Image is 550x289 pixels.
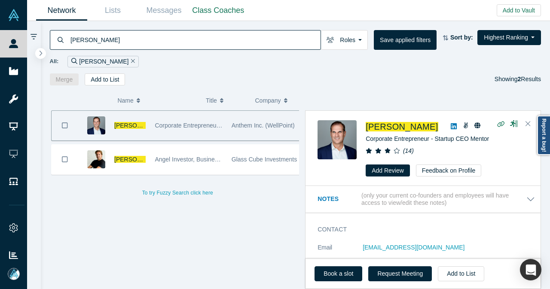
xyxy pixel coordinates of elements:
span: Results [518,76,541,82]
a: [PERSON_NAME] [366,122,438,131]
button: Bookmark [52,111,78,140]
span: Glass Cube Investments [232,156,297,163]
i: ( 14 ) [403,147,414,154]
strong: Sort by: [450,34,473,41]
img: Christian Busch's Profile Image [318,120,357,159]
button: Add to List [438,266,484,281]
span: Angel Investor, Business Accelerator [155,156,252,163]
button: Bookmark [52,145,78,174]
span: Corporate Entrepreneur - Startup CEO Mentor [366,135,489,142]
button: Add to List [85,73,125,85]
strong: 2 [518,76,521,82]
dt: Email [318,243,363,261]
a: Lists [87,0,138,21]
button: Highest Ranking [477,30,541,45]
span: All: [50,57,59,66]
button: Merge [50,73,79,85]
span: Title [206,91,217,110]
a: Report a bug! [537,116,550,155]
button: Save applied filters [374,30,437,50]
a: [PERSON_NAME] [114,156,164,163]
button: Company [255,91,296,110]
button: Notes (only your current co-founders and employees will have access to view/edit these notes) [318,192,535,207]
a: [PERSON_NAME] [114,122,164,129]
p: (only your current co-founders and employees will have access to view/edit these notes) [361,192,526,207]
a: [EMAIL_ADDRESS][DOMAIN_NAME] [363,244,464,251]
img: Christian Busch's Profile Image [87,116,105,134]
button: Remove Filter [128,57,135,67]
img: Mia Scott's Account [8,268,20,280]
img: Alchemist Vault Logo [8,9,20,21]
button: Close [522,117,535,131]
a: Network [36,0,87,21]
span: Company [255,91,281,110]
span: Corporate Entrepreneur - Startup CEO Mentor [155,122,278,129]
h3: Contact [318,225,523,234]
button: Add to Vault [497,4,541,16]
button: Request Meeting [368,266,432,281]
a: Messages [138,0,189,21]
div: [PERSON_NAME] [67,56,139,67]
a: Book a slot [315,266,362,281]
button: Feedback on Profile [416,164,482,176]
span: Name [117,91,133,110]
button: Title [206,91,246,110]
img: Christian Busch's Profile Image [87,150,105,168]
button: Roles [321,30,368,50]
h3: Notes [318,195,360,204]
button: Name [117,91,197,110]
span: Anthem Inc. (WellPoint) [232,122,295,129]
div: Showing [495,73,541,85]
button: To try Fuzzy Search click here [136,187,219,198]
a: Class Coaches [189,0,247,21]
button: Add Review [366,164,410,176]
input: Search by name, title, company, summary, expertise, investment criteria or topics of focus [70,30,321,50]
